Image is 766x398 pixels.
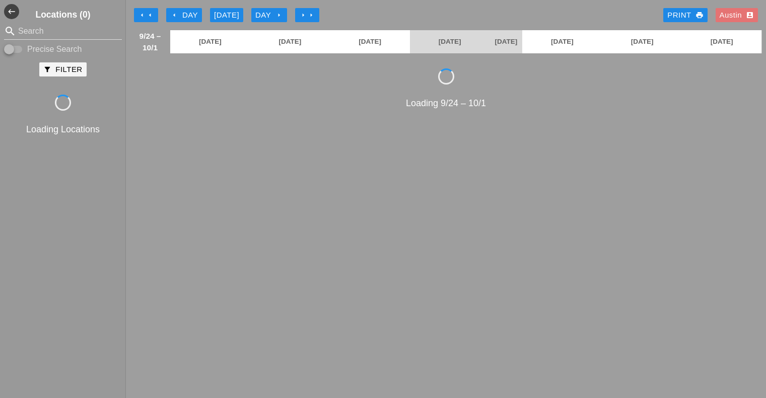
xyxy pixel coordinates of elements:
i: arrow_right [307,11,315,19]
a: [DATE] [250,30,330,53]
label: Precise Search [27,44,82,54]
i: arrow_left [146,11,154,19]
button: Day [166,8,202,22]
i: filter_alt [43,65,51,73]
button: Shrink Sidebar [4,4,19,19]
div: Austin [720,10,754,21]
a: [DATE] [330,30,410,53]
a: [DATE] [682,30,761,53]
button: Move Back 1 Week [134,8,158,22]
span: 9/24 – 10/1 [135,30,165,53]
a: [DATE] [170,30,250,53]
a: [DATE] [410,30,490,53]
button: Day [251,8,287,22]
input: Search [18,23,108,39]
button: [DATE] [210,8,243,22]
i: arrow_right [275,11,283,19]
i: print [695,11,704,19]
div: Print [667,10,703,21]
div: Filter [43,64,82,75]
button: Move Ahead 1 Week [295,8,319,22]
i: search [4,25,16,37]
a: [DATE] [490,30,522,53]
i: arrow_left [170,11,178,19]
div: Day [170,10,198,21]
button: Filter [39,62,86,76]
div: Enable Precise search to match search terms exactly. [4,43,122,55]
button: Austin [716,8,758,22]
div: Loading 9/24 – 10/1 [130,97,762,110]
i: west [4,4,19,19]
div: Day [255,10,283,21]
i: account_box [746,11,754,19]
a: [DATE] [522,30,602,53]
i: arrow_right [299,11,307,19]
a: [DATE] [602,30,682,53]
div: Loading Locations [2,123,124,136]
i: arrow_left [138,11,146,19]
div: [DATE] [214,10,239,21]
a: Print [663,8,707,22]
